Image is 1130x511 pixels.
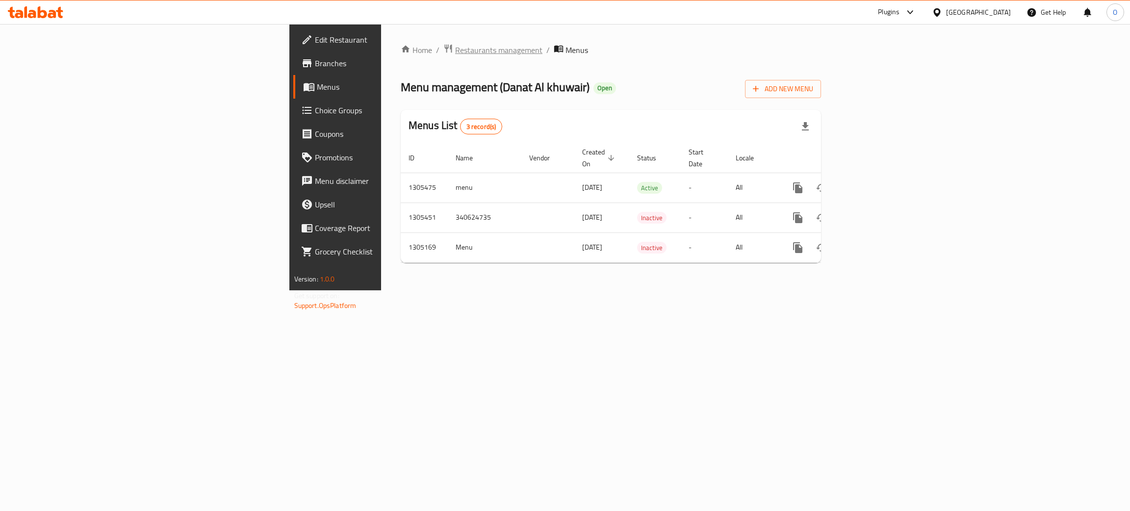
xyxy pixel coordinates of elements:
span: Branches [315,57,470,69]
a: Grocery Checklist [293,240,478,263]
span: ID [409,152,427,164]
span: Menus [317,81,470,93]
span: Get support on: [294,289,339,302]
a: Restaurants management [443,44,542,56]
a: Promotions [293,146,478,169]
td: 340624735 [448,203,521,232]
span: Menus [565,44,588,56]
a: Upsell [293,193,478,216]
button: more [786,206,810,230]
span: [DATE] [582,241,602,254]
button: more [786,236,810,259]
td: All [728,232,778,262]
span: Coverage Report [315,222,470,234]
span: Grocery Checklist [315,246,470,257]
span: Inactive [637,212,667,224]
a: Edit Restaurant [293,28,478,51]
span: Locale [736,152,767,164]
table: enhanced table [401,143,888,263]
span: Add New Menu [753,83,813,95]
td: All [728,173,778,203]
th: Actions [778,143,888,173]
td: - [681,203,728,232]
span: 1.0.0 [320,273,335,285]
span: Inactive [637,242,667,254]
span: O [1113,7,1117,18]
span: Upsell [315,199,470,210]
span: Created On [582,146,617,170]
a: Menus [293,75,478,99]
nav: breadcrumb [401,44,821,56]
div: Total records count [460,119,503,134]
td: - [681,173,728,203]
span: Status [637,152,669,164]
span: Menu management ( Danat Al khuwair ) [401,76,590,98]
span: Start Date [689,146,716,170]
button: Change Status [810,176,833,200]
div: Plugins [878,6,899,18]
span: Open [593,84,616,92]
span: Name [456,152,486,164]
div: Export file [794,115,817,138]
a: Coupons [293,122,478,146]
span: Version: [294,273,318,285]
h2: Menus List [409,118,502,134]
span: [DATE] [582,181,602,194]
a: Choice Groups [293,99,478,122]
button: Change Status [810,206,833,230]
div: Open [593,82,616,94]
span: Promotions [315,152,470,163]
span: Edit Restaurant [315,34,470,46]
a: Menu disclaimer [293,169,478,193]
span: Restaurants management [455,44,542,56]
li: / [546,44,550,56]
span: Choice Groups [315,104,470,116]
a: Support.OpsPlatform [294,299,357,312]
button: Change Status [810,236,833,259]
span: Coupons [315,128,470,140]
td: All [728,203,778,232]
span: 3 record(s) [461,122,502,131]
a: Branches [293,51,478,75]
span: Menu disclaimer [315,175,470,187]
span: Vendor [529,152,563,164]
a: Coverage Report [293,216,478,240]
td: Menu [448,232,521,262]
button: Add New Menu [745,80,821,98]
button: more [786,176,810,200]
div: [GEOGRAPHIC_DATA] [946,7,1011,18]
span: [DATE] [582,211,602,224]
td: menu [448,173,521,203]
td: - [681,232,728,262]
span: Active [637,182,662,194]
